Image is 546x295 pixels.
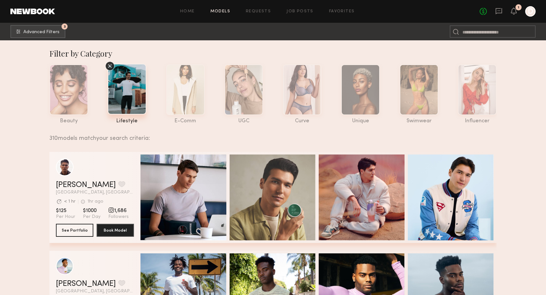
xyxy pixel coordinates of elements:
div: 310 models match your search criteria: [49,128,491,141]
div: lifestyle [108,118,146,124]
div: influencer [458,118,497,124]
div: < 1 hr [64,199,75,204]
span: 3 [64,25,66,28]
div: 1hr ago [87,199,103,204]
div: UGC [224,118,263,124]
div: curve [283,118,322,124]
div: swimwear [400,118,438,124]
a: Job Posts [286,9,313,14]
button: See Portfolio [56,224,93,237]
span: Per Day [83,214,100,220]
span: 1,686 [108,208,129,214]
div: e-comm [166,118,205,124]
a: Favorites [329,9,355,14]
span: [GEOGRAPHIC_DATA], [GEOGRAPHIC_DATA] [56,289,134,294]
span: Followers [108,214,129,220]
button: 3Advanced Filters [10,25,65,38]
a: [PERSON_NAME] [56,181,116,189]
span: $1000 [83,208,100,214]
a: D [525,6,536,17]
div: unique [341,118,380,124]
a: Home [180,9,195,14]
div: 1 [518,6,519,9]
span: Advanced Filters [23,30,60,34]
a: [PERSON_NAME] [56,280,116,288]
span: $125 [56,208,75,214]
button: Book Model [97,224,134,237]
a: Requests [246,9,271,14]
div: beauty [49,118,88,124]
a: Models [210,9,230,14]
span: [GEOGRAPHIC_DATA], [GEOGRAPHIC_DATA] [56,190,134,195]
span: Per Hour [56,214,75,220]
div: Filter by Category [49,48,497,59]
